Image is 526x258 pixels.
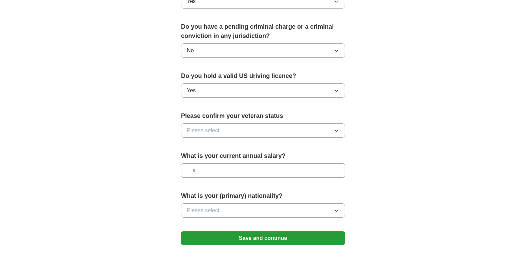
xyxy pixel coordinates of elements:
[181,151,345,161] label: What is your current annual salary?
[187,86,196,95] span: Yes
[181,22,345,41] label: Do you have a pending criminal charge or a criminal conviction in any jurisdiction?
[181,123,345,138] button: Please select...
[187,206,224,215] span: Please select...
[181,111,345,121] label: Please confirm your veteran status
[181,231,345,245] button: Save and continue
[181,83,345,98] button: Yes
[181,43,345,58] button: No
[181,191,345,201] label: What is your (primary) nationality?
[187,126,224,135] span: Please select...
[187,46,194,55] span: No
[181,71,345,81] label: Do you hold a valid US driving licence?
[181,203,345,218] button: Please select...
